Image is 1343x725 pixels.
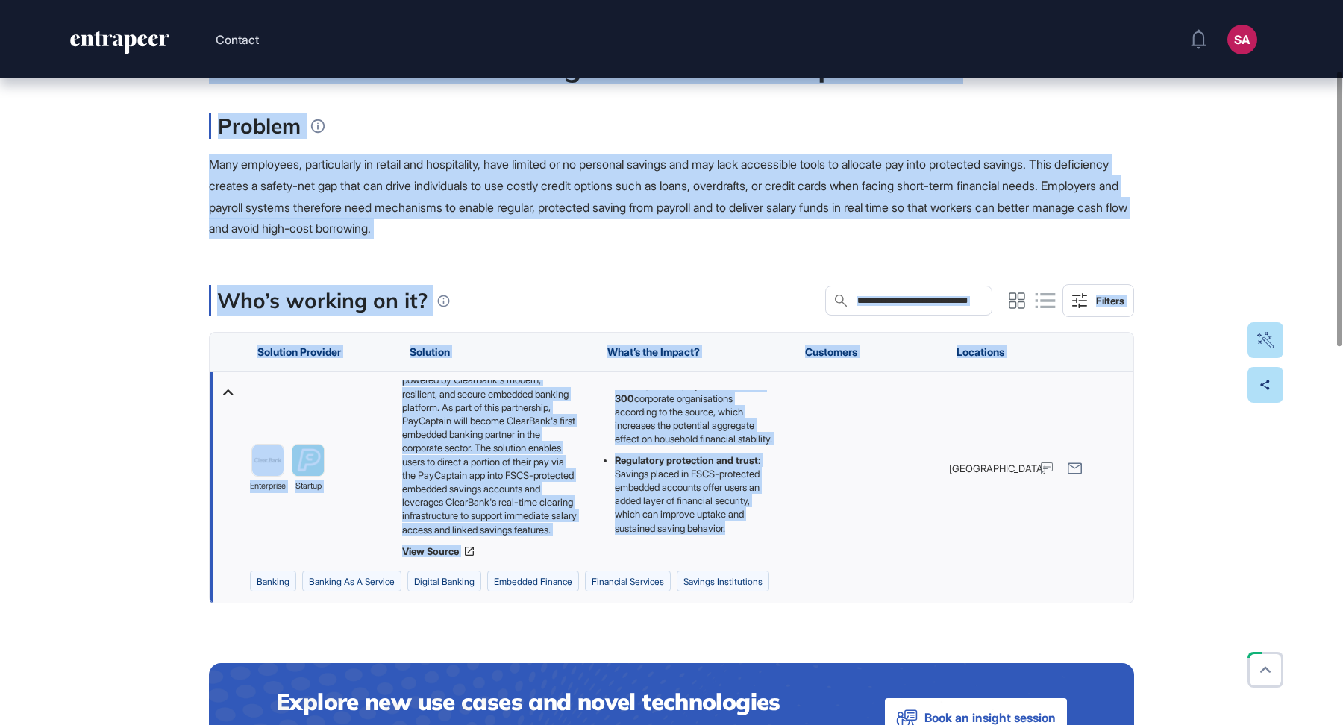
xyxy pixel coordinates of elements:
[677,571,769,591] li: savings institutions
[615,379,765,404] strong: over 300
[250,571,296,591] li: banking
[1096,295,1124,307] div: Filters
[292,445,324,476] img: image
[292,444,325,477] a: image
[1062,284,1134,317] button: Filters
[410,346,450,358] span: Solution
[633,379,669,391] strong: 50,000
[949,462,1046,475] span: [GEOGRAPHIC_DATA]
[957,346,1004,358] span: Locations
[216,30,259,49] button: Contact
[407,571,481,591] li: digital banking
[1227,25,1257,54] button: SA
[69,31,171,60] a: entrapeer-logo
[615,454,758,466] strong: Regulatory protection and trust
[250,480,286,493] span: enterprise
[217,285,428,316] p: Who’s working on it?
[295,480,322,493] span: startup
[209,113,301,139] h3: Problem
[615,337,775,446] li: : The solution targets workforces at scale through payroll distribution, supporting more than emp...
[252,445,284,476] img: image
[487,571,579,591] li: Embedded Finance
[257,346,341,358] span: Solution Provider
[251,444,284,477] a: image
[615,453,775,535] li: : Savings placed in FSCS-protected embedded accounts offer users an added layer of financial secu...
[302,571,401,591] li: banking as a service
[209,11,1134,83] div: Enabling Real-Time Payroll-Linked Savings to Enhance Financial Resilience and Reduce High-Cost Cr...
[402,545,585,557] a: View Source
[607,346,700,358] span: What’s the Impact?
[585,571,671,591] li: financial services
[402,380,585,536] div: PayCaptain offers a payroll software platform and an award-winning mobile app that delivers real-...
[805,346,857,358] span: Customers
[209,157,1127,236] span: Many employees, particularly in retail and hospitality, have limited or no personal savings and m...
